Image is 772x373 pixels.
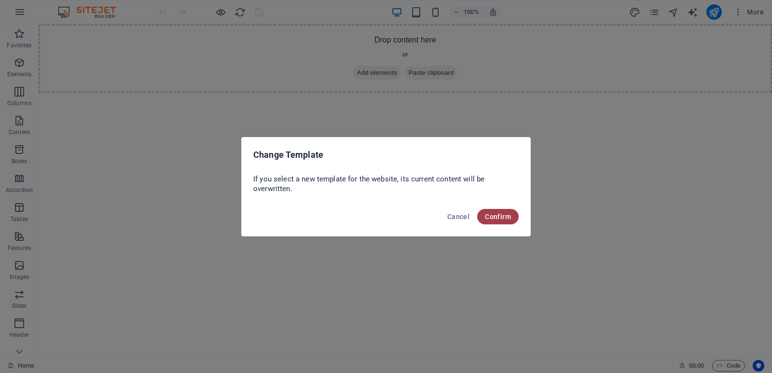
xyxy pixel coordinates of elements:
span: Cancel [447,213,469,221]
span: Add elements [315,42,362,55]
button: Confirm [477,209,519,224]
button: Cancel [443,209,473,224]
h2: Change Template [253,149,519,161]
p: If you select a new template for the website, its current content will be overwritten. [253,174,519,193]
span: Paste clipboard [366,42,419,55]
span: Confirm [485,213,511,221]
